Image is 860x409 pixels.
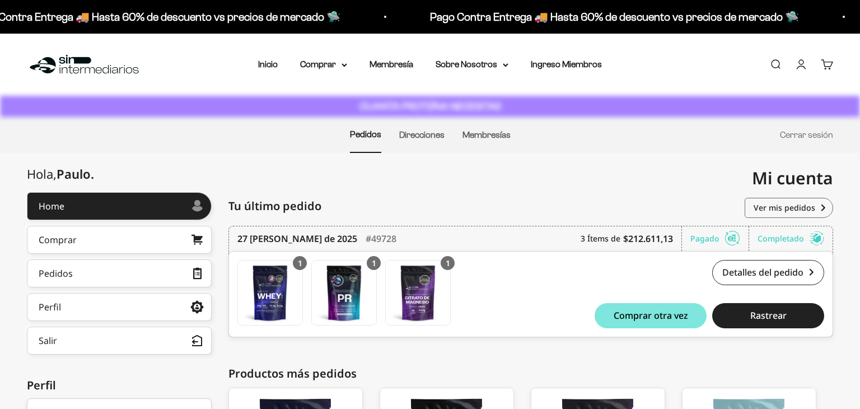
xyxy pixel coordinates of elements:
[39,235,77,244] div: Comprar
[385,260,451,326] a: Citrato de Magnesio - Sabor Limón
[441,256,455,270] div: 1
[39,303,61,312] div: Perfil
[750,311,787,320] span: Rastrear
[752,166,833,189] span: Mi cuenta
[366,226,396,251] div: #49728
[27,327,212,355] button: Salir
[91,165,94,182] span: .
[399,130,445,140] a: Direcciones
[237,232,357,245] time: 27 [PERSON_NAME] de 2025
[228,365,833,382] div: Productos más pedidos
[27,259,212,287] a: Pedidos
[623,232,673,245] b: $212.611,13
[293,256,307,270] div: 1
[780,130,833,140] a: Cerrar sesión
[238,261,302,325] img: Translation missing: es.Proteína Whey - Vainilla - Vainilla / 2 libras (910g)
[39,202,64,211] div: Home
[57,165,94,182] span: Paulo
[228,198,321,215] span: Tu último pedido
[581,226,682,251] div: 3 Ítems de
[462,130,511,140] a: Membresías
[27,167,94,181] div: Hola,
[370,59,413,69] a: Membresía
[39,336,57,345] div: Salir
[745,198,833,218] a: Ver mis pedidos
[429,8,798,26] p: Pago Contra Entrega 🚚 Hasta 60% de descuento vs precios de mercado 🛸
[712,260,824,285] a: Detalles del pedido
[300,57,347,72] summary: Comprar
[237,260,303,326] a: Proteína Whey - Vainilla - Vainilla / 2 libras (910g)
[350,129,381,139] a: Pedidos
[595,303,707,328] button: Comprar otra vez
[312,261,376,325] img: Translation missing: es.PR - Mezcla Energizante
[531,59,602,69] a: Ingreso Miembros
[359,100,501,112] strong: CUANTA PROTEÍNA NECESITAS
[27,293,212,321] a: Perfil
[436,57,508,72] summary: Sobre Nosotros
[27,226,212,254] a: Comprar
[712,303,824,328] button: Rastrear
[27,192,212,220] a: Home
[758,226,824,251] div: Completado
[367,256,381,270] div: 1
[386,261,450,325] img: Translation missing: es.Citrato de Magnesio - Sabor Limón
[311,260,377,326] a: PR - Mezcla Energizante
[614,311,688,320] span: Comprar otra vez
[258,59,278,69] a: Inicio
[27,377,212,394] div: Perfil
[39,269,73,278] div: Pedidos
[690,226,749,251] div: Pagado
